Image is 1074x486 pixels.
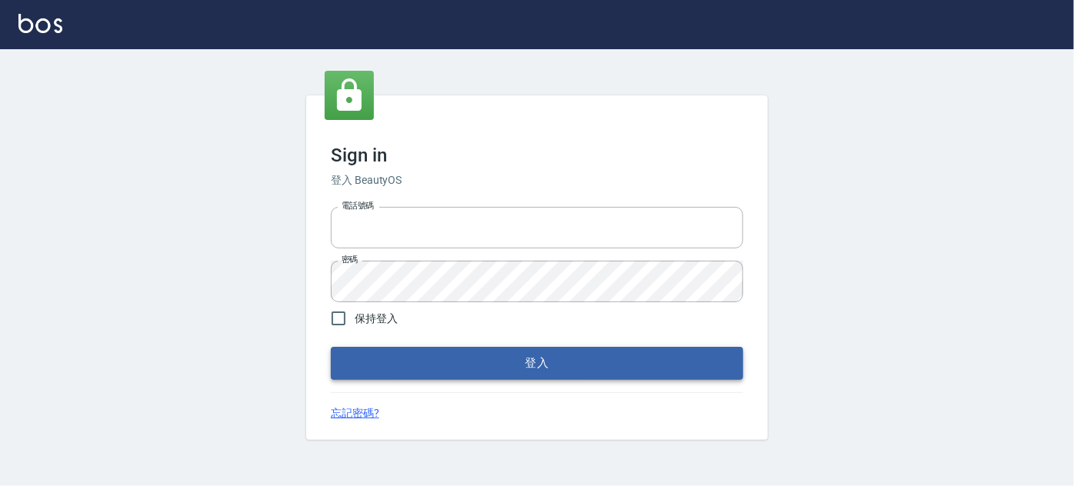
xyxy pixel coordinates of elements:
img: Logo [18,14,62,33]
span: 保持登入 [355,311,398,327]
h6: 登入 BeautyOS [331,172,743,188]
label: 電話號碼 [342,200,374,211]
label: 密碼 [342,254,358,265]
button: 登入 [331,347,743,379]
a: 忘記密碼? [331,405,379,421]
h3: Sign in [331,145,743,166]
